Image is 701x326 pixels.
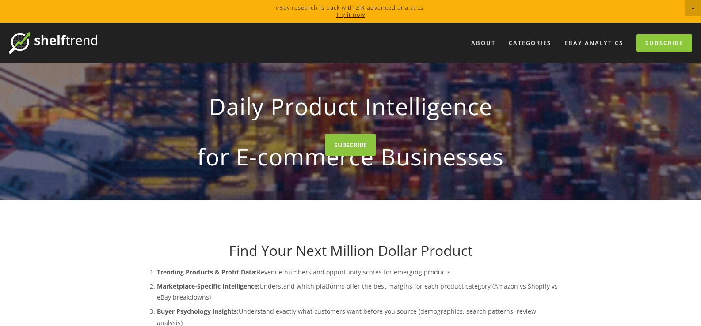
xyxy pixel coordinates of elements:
strong: Marketplace-Specific Intelligence: [157,282,259,290]
a: Try it now [336,11,365,19]
strong: Daily Product Intelligence [153,86,548,127]
a: About [465,36,501,50]
p: Understand which platforms offer the best margins for each product category (Amazon vs Shopify vs... [157,281,562,303]
strong: for E-commerce Businesses [153,136,548,177]
strong: Buyer Psychology Insights: [157,307,239,315]
div: Categories [503,36,557,50]
a: Subscribe [636,34,692,52]
a: eBay Analytics [559,36,629,50]
strong: Trending Products & Profit Data: [157,268,257,276]
p: Revenue numbers and opportunity scores for emerging products [157,266,562,277]
a: SUBSCRIBE [325,134,376,156]
h1: Find Your Next Million Dollar Product [139,242,562,259]
img: ShelfTrend [9,32,97,54]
